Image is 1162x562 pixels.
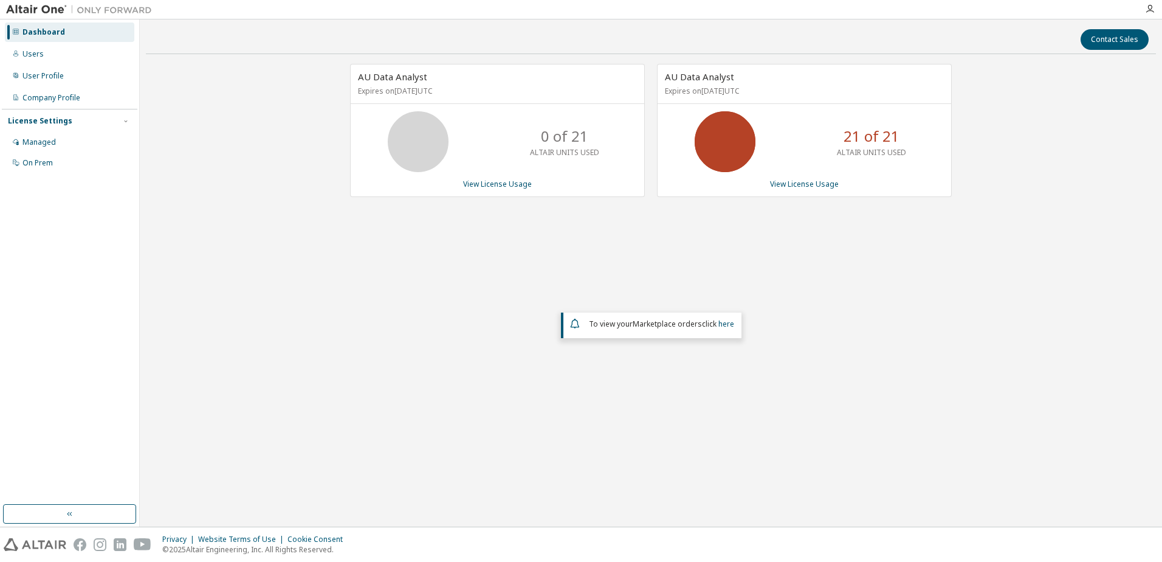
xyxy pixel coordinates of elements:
div: Privacy [162,535,198,544]
div: Website Terms of Use [198,535,287,544]
div: License Settings [8,116,72,126]
img: linkedin.svg [114,538,126,551]
img: Altair One [6,4,158,16]
div: Managed [22,137,56,147]
div: Company Profile [22,93,80,103]
div: Cookie Consent [287,535,350,544]
img: altair_logo.svg [4,538,66,551]
em: Marketplace orders [633,319,702,329]
p: 21 of 21 [844,126,899,147]
span: AU Data Analyst [665,71,734,83]
span: To view your click [589,319,734,329]
div: Users [22,49,44,59]
p: ALTAIR UNITS USED [837,147,906,158]
img: youtube.svg [134,538,151,551]
p: ALTAIR UNITS USED [530,147,599,158]
button: Contact Sales [1081,29,1149,50]
div: Dashboard [22,27,65,37]
p: Expires on [DATE] UTC [665,86,941,96]
p: © 2025 Altair Engineering, Inc. All Rights Reserved. [162,544,350,555]
a: View License Usage [463,179,532,189]
img: facebook.svg [74,538,86,551]
p: Expires on [DATE] UTC [358,86,634,96]
img: instagram.svg [94,538,106,551]
div: On Prem [22,158,53,168]
span: AU Data Analyst [358,71,427,83]
div: User Profile [22,71,64,81]
a: View License Usage [770,179,839,189]
p: 0 of 21 [541,126,588,147]
a: here [718,319,734,329]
